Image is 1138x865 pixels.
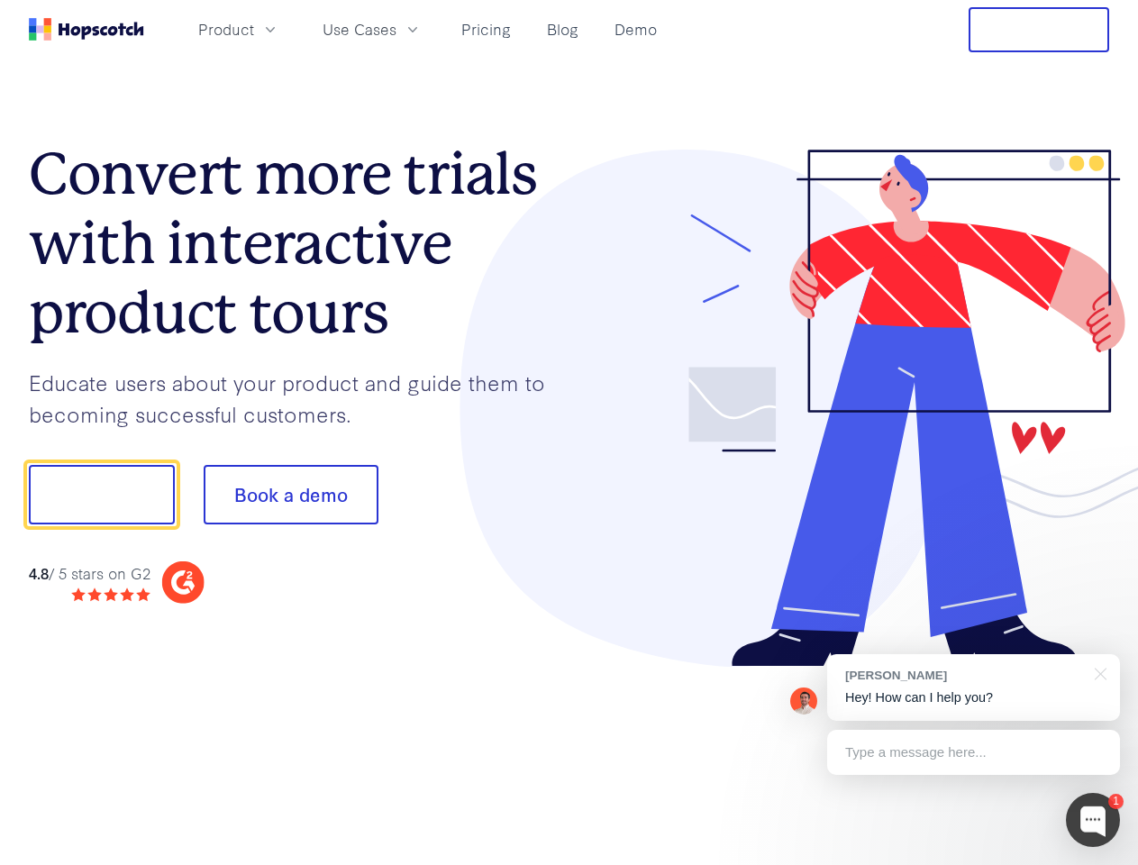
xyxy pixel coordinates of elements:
button: Free Trial [969,7,1109,52]
a: Home [29,18,144,41]
div: 1 [1108,794,1124,809]
div: Type a message here... [827,730,1120,775]
span: Use Cases [323,18,396,41]
strong: 4.8 [29,562,49,583]
div: / 5 stars on G2 [29,562,150,585]
p: Hey! How can I help you? [845,688,1102,707]
button: Product [187,14,290,44]
a: Blog [540,14,586,44]
img: Mark Spera [790,687,817,715]
button: Show me! [29,465,175,524]
span: Product [198,18,254,41]
div: [PERSON_NAME] [845,667,1084,684]
a: Pricing [454,14,518,44]
h1: Convert more trials with interactive product tours [29,140,569,347]
p: Educate users about your product and guide them to becoming successful customers. [29,367,569,429]
button: Use Cases [312,14,432,44]
a: Demo [607,14,664,44]
button: Book a demo [204,465,378,524]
